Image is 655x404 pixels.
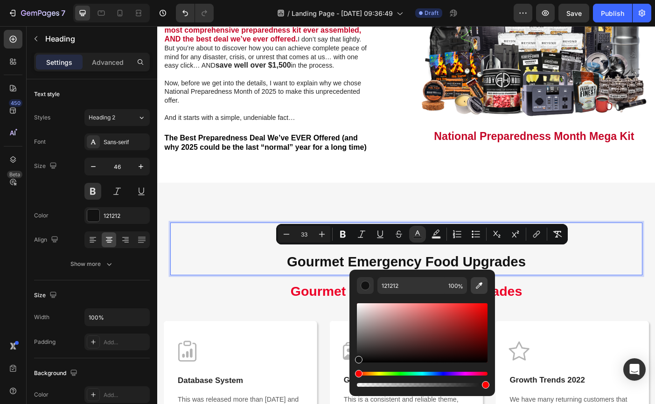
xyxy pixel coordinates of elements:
div: Padding [34,338,56,346]
strong: save well over $1,500 [65,39,150,49]
div: Size [34,289,59,302]
p: Gourmet Emergency Food Upgrades [23,288,537,308]
p: Settings [46,57,72,67]
div: 450 [9,99,22,107]
div: Width [34,313,49,321]
div: Sans-serif [104,138,147,146]
span: / [287,8,290,18]
div: Editor contextual toolbar [276,224,568,244]
div: Styles [34,113,50,122]
span: Gourmet Emergency Food Upgrades [146,256,414,273]
div: Undo/Redo [176,4,214,22]
div: Size [34,160,59,173]
div: Align [34,234,60,246]
div: Text style [34,90,60,98]
div: Color [34,211,49,220]
p: FREE BONUSES #1–3: [15,222,544,279]
button: 7 [4,4,70,22]
div: Hue [357,372,488,376]
button: Publish [593,4,632,22]
p: 7 [61,7,65,19]
div: Open Intercom Messenger [623,358,646,381]
span: Save [566,9,582,17]
span: Landing Page - [DATE] 09:36:49 [292,8,393,18]
button: Save [558,4,589,22]
p: And it starts with a simple, undeniable fact… [8,98,242,108]
span: Draft [425,9,439,17]
span: % [458,281,463,292]
h2: National Preparedness Month Mega Kit [302,115,545,133]
p: Advanced [92,57,124,67]
div: Add... [104,338,147,347]
div: Color [34,390,49,399]
p: Growth Trends 2022 [396,392,537,404]
div: Add... [104,391,147,399]
div: Publish [601,8,624,18]
iframe: Design area [157,26,655,404]
input: E.g FFFFFF [377,277,445,294]
strong: The Best Preparedness Deal We’ve EVER Offered (and why 2025 could be the last “normal” year for a... [8,121,235,140]
span: Heading 2 [89,113,115,122]
div: Background [34,367,79,380]
p: Now, before we get into the details, I want to explain why we chose National Preparedness Month o... [8,59,242,88]
h2: Rich Text Editor. Editing area: main [22,287,538,309]
h2: Rich Text Editor. Editing area: main [14,221,545,280]
input: Auto [85,309,149,326]
div: Show more [70,259,114,269]
div: Beta [7,171,22,178]
button: Show more [34,256,150,272]
button: Heading 2 [84,109,150,126]
p: Heading [45,33,146,44]
p: Graphic Portfolio [209,392,350,404]
div: 121212 [104,212,147,220]
div: Font [34,138,46,146]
